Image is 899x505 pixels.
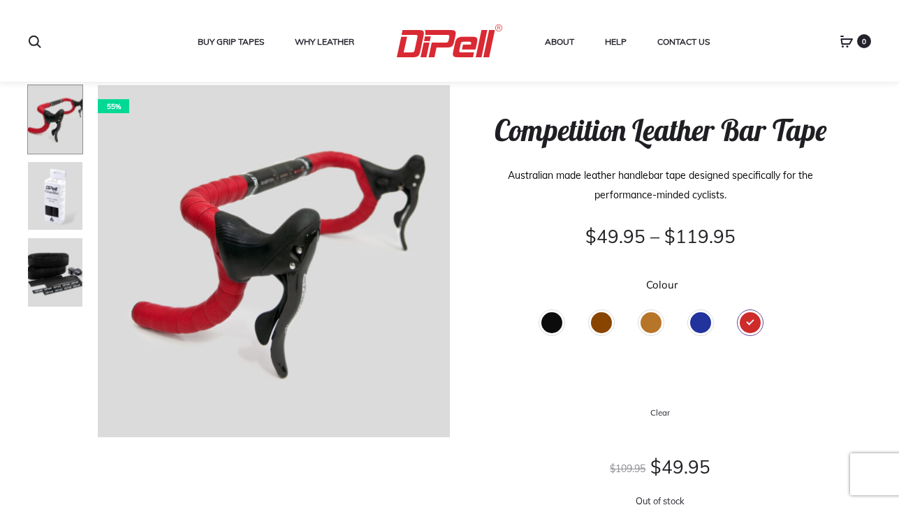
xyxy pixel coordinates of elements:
img: Dipell-bike-Sbar-Red-80x100.jpg [27,85,83,154]
span: $ [650,455,662,478]
span: 0 [857,34,871,48]
label: Colour [646,279,678,290]
p: Australian made leather handlebar tape designed specifically for the performance-minded cyclists. [492,166,829,205]
a: About [545,33,574,51]
bdi: 49.95 [585,225,645,248]
img: Dipell-bike-Sbar-Black-unpackaged-095-Paul-Osta-1-80x100.jpg [27,237,83,307]
a: Why Leather [295,33,354,51]
span: – [650,225,659,248]
span: $ [585,225,597,248]
a: Clear [492,404,829,420]
a: Contact Us [657,33,710,51]
h1: Competition Leather Bar Tape [492,113,829,148]
span: 55% [98,99,129,113]
span: $ [610,462,615,475]
bdi: 49.95 [650,455,710,478]
a: Buy Grip Tapes [198,33,264,51]
bdi: 119.95 [664,225,736,248]
span: $ [664,225,675,248]
a: 0 [840,35,854,47]
a: Help [605,33,627,51]
bdi: 109.95 [610,462,645,475]
img: Dipell-bike-Sbar-Black-packaged-087-Paul-Osta-1-80x100.jpg [27,161,83,231]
